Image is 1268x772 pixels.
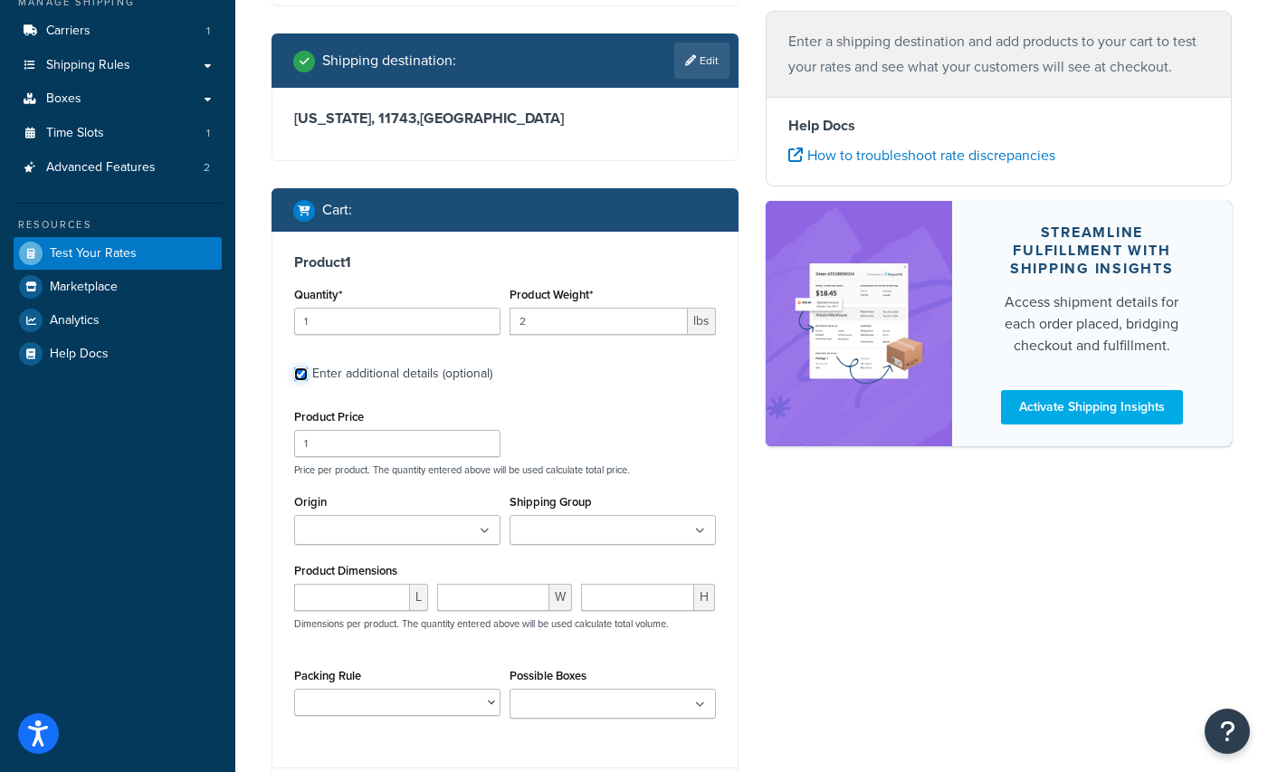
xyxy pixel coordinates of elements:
label: Possible Boxes [510,669,586,682]
span: Carriers [46,24,91,39]
span: Help Docs [50,347,109,362]
span: lbs [688,308,716,335]
label: Product Price [294,410,364,424]
p: Price per product. The quantity entered above will be used calculate total price. [290,463,720,476]
a: Marketplace [14,271,222,303]
a: Edit [674,43,729,79]
a: Time Slots1 [14,117,222,150]
span: L [410,584,428,611]
button: Open Resource Center [1205,709,1250,754]
input: Enter additional details (optional) [294,367,308,381]
span: Test Your Rates [50,246,137,262]
a: Carriers1 [14,14,222,48]
span: Time Slots [46,126,104,141]
h2: Cart : [322,202,352,218]
span: Advanced Features [46,160,156,176]
img: feature-image-si-e24932ea9b9fcd0ff835db86be1ff8d589347e8876e1638d903ea230a36726be.png [793,228,925,419]
p: Dimensions per product. The quantity entered above will be used calculate total volume. [290,617,669,630]
span: 1 [206,24,210,39]
div: Access shipment details for each order placed, bridging checkout and fulfillment. [996,291,1188,357]
span: W [549,584,572,611]
span: 2 [204,160,210,176]
p: Enter a shipping destination and add products to your cart to test your rates and see what your c... [788,29,1210,80]
a: Help Docs [14,338,222,370]
span: Analytics [50,313,100,329]
a: Shipping Rules [14,49,222,82]
a: Test Your Rates [14,237,222,270]
label: Product Weight* [510,288,593,301]
span: Boxes [46,91,81,107]
span: Marketplace [50,280,118,295]
li: Time Slots [14,117,222,150]
label: Shipping Group [510,495,592,509]
input: 0.0 [294,308,501,335]
h2: Shipping destination : [322,52,456,69]
a: Advanced Features2 [14,151,222,185]
h4: Help Docs [788,115,1210,137]
label: Product Dimensions [294,564,397,577]
a: Activate Shipping Insights [1001,390,1183,424]
a: How to troubleshoot rate discrepancies [788,145,1055,166]
span: Shipping Rules [46,58,130,73]
h3: [US_STATE], 11743 , [GEOGRAPHIC_DATA] [294,110,716,128]
a: Analytics [14,304,222,337]
label: Packing Rule [294,669,361,682]
label: Quantity* [294,288,342,301]
div: Enter additional details (optional) [312,361,492,386]
li: Carriers [14,14,222,48]
h3: Product 1 [294,253,716,272]
div: Streamline Fulfillment with Shipping Insights [996,224,1188,278]
span: 1 [206,126,210,141]
span: H [694,584,715,611]
input: 0.00 [510,308,688,335]
label: Origin [294,495,327,509]
div: Resources [14,217,222,233]
li: Advanced Features [14,151,222,185]
a: Boxes [14,82,222,116]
